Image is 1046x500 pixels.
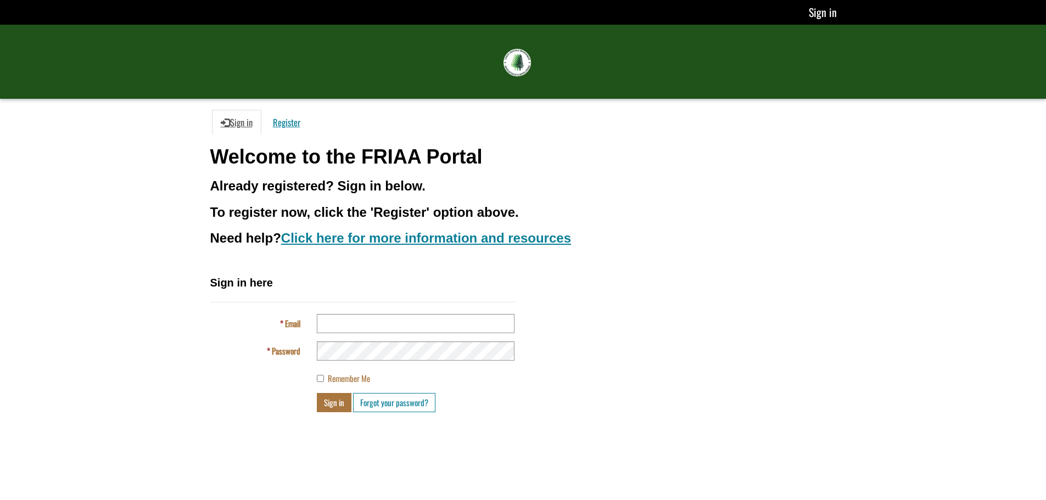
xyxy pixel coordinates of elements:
span: Remember Me [328,372,370,384]
h3: To register now, click the 'Register' option above. [210,205,836,220]
img: FRIAA Submissions Portal [504,49,531,76]
button: Sign in [317,393,351,412]
h1: Welcome to the FRIAA Portal [210,146,836,168]
h3: Already registered? Sign in below. [210,179,836,193]
a: Sign in [809,4,837,20]
span: Password [272,345,300,357]
span: Email [285,317,300,329]
a: Forgot your password? [353,393,435,412]
a: Click here for more information and resources [281,231,571,245]
span: Sign in here [210,277,273,289]
a: Register [264,110,309,135]
a: Sign in [212,110,261,135]
h3: Need help? [210,231,836,245]
input: Remember Me [317,375,324,382]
